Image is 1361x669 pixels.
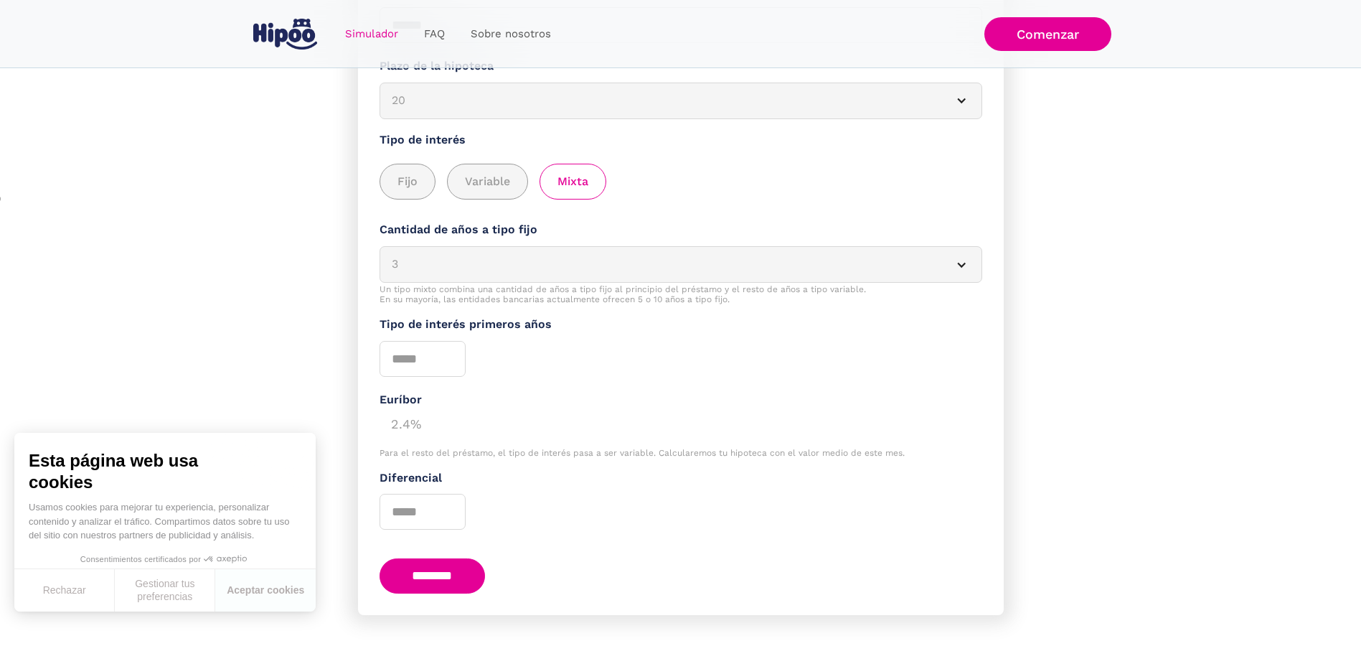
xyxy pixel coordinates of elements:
div: Euríbor [380,391,982,409]
label: Diferencial [380,469,982,487]
label: Tipo de interés [380,131,982,149]
a: FAQ [411,20,458,48]
article: 3 [380,246,982,283]
div: add_description_here [380,164,982,200]
a: Comenzar [984,17,1111,51]
a: home [250,13,321,55]
span: Fijo [397,173,418,191]
div: 20 [392,92,936,110]
span: Variable [465,173,510,191]
div: 2.4% [380,408,982,437]
article: 20 [380,83,982,119]
div: Para el resto del préstamo, el tipo de interés pasa a ser variable. Calcularemos tu hipoteca con ... [380,448,982,458]
a: Sobre nosotros [458,20,564,48]
span: Mixta [557,173,588,191]
a: Simulador [332,20,411,48]
label: Tipo de interés primeros años [380,316,982,334]
div: 3 [392,256,936,273]
label: Cantidad de años a tipo fijo [380,221,982,239]
div: Un tipo mixto combina una cantidad de años a tipo fijo al principio del préstamo y el resto de añ... [380,284,982,305]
